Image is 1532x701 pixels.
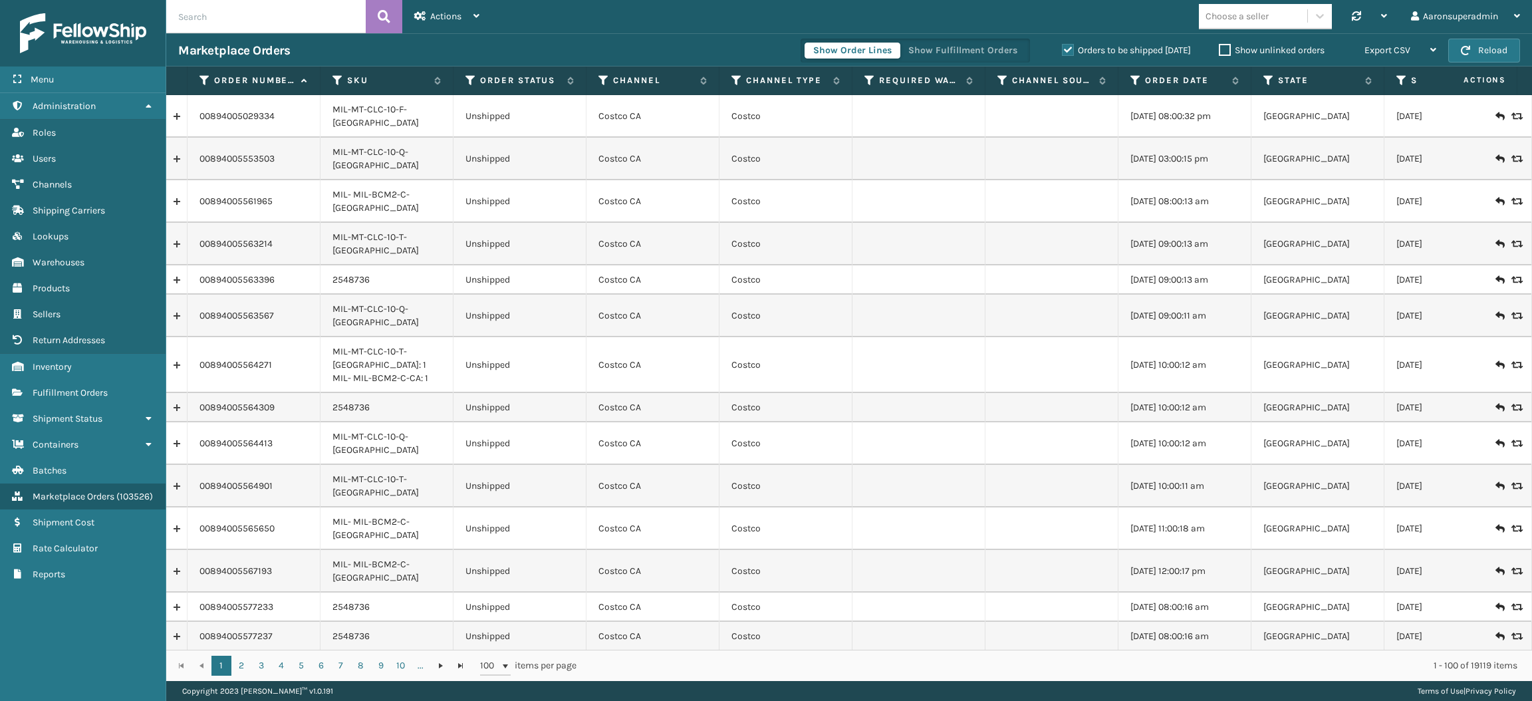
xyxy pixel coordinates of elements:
td: Unshipped [453,95,586,138]
h3: Marketplace Orders [178,43,290,59]
i: Create Return Label [1495,630,1503,643]
a: 5 [291,656,311,676]
td: Costco [719,337,852,393]
td: [DATE] 08:00:32 pm [1118,95,1251,138]
label: Channel Source [1012,74,1092,86]
label: Order Number [214,74,295,86]
td: Unshipped [453,507,586,550]
span: Shipment Status [33,413,102,424]
td: [GEOGRAPHIC_DATA] [1251,507,1384,550]
i: Create Return Label [1495,480,1503,493]
a: MIL-MT-CLC-10-F-[GEOGRAPHIC_DATA] [332,104,419,128]
a: 00894005564309 [199,401,275,414]
span: Export CSV [1364,45,1410,56]
label: State [1278,74,1358,86]
span: Shipping Carriers [33,205,105,216]
label: Channel Type [746,74,827,86]
td: [DATE] 09:00:13 am [1118,223,1251,265]
a: 2548736 [332,601,370,613]
a: MIL-MT-CLC-10-Q-[GEOGRAPHIC_DATA] [332,146,419,171]
label: Ship By Date [1411,74,1491,86]
label: Order Status [480,74,561,86]
td: [DATE] [1384,593,1517,622]
i: Replace [1511,112,1519,121]
span: Rate Calculator [33,543,98,554]
i: Replace [1511,403,1519,412]
td: [DATE] 10:00:11 am [1118,465,1251,507]
td: Costco CA [586,95,719,138]
i: Replace [1511,632,1519,641]
i: Replace [1511,239,1519,249]
a: 00894005577233 [199,601,273,614]
img: logo [20,13,146,53]
td: Costco CA [586,622,719,651]
td: [DATE] [1384,422,1517,465]
a: 00894005564413 [199,437,273,450]
i: Create Return Label [1495,401,1503,414]
span: Containers [33,439,78,450]
i: Replace [1511,311,1519,321]
a: Privacy Policy [1466,686,1516,696]
td: [DATE] [1384,507,1517,550]
a: ... [411,656,431,676]
td: Costco CA [586,465,719,507]
td: Unshipped [453,223,586,265]
td: Unshipped [453,337,586,393]
i: Create Return Label [1495,237,1503,251]
i: Create Return Label [1495,522,1503,535]
i: Create Return Label [1495,437,1503,450]
td: [DATE] [1384,295,1517,337]
a: 10 [391,656,411,676]
i: Create Return Label [1495,110,1503,123]
td: Costco [719,622,852,651]
a: 1 [211,656,231,676]
a: 00894005563567 [199,309,274,323]
i: Create Return Label [1495,358,1503,372]
a: MIL-MT-CLC-10-T-[GEOGRAPHIC_DATA]: 1 [332,346,426,370]
a: 2548736 [332,631,370,642]
span: Products [33,283,70,294]
span: Warehouses [33,257,84,268]
td: Costco CA [586,393,719,422]
a: 00894005564901 [199,480,273,493]
a: 00894005565650 [199,522,275,535]
a: 00894005563396 [199,273,275,287]
td: [DATE] [1384,622,1517,651]
span: Marketplace Orders [33,491,114,502]
td: [GEOGRAPHIC_DATA] [1251,550,1384,593]
td: Costco [719,138,852,180]
i: Replace [1511,360,1519,370]
td: [DATE] 03:00:15 pm [1118,138,1251,180]
td: [DATE] [1384,337,1517,393]
i: Create Return Label [1495,309,1503,323]
td: [DATE] 08:00:16 am [1118,622,1251,651]
td: [GEOGRAPHIC_DATA] [1251,223,1384,265]
i: Replace [1511,439,1519,448]
td: [DATE] [1384,393,1517,422]
td: [DATE] 08:00:13 am [1118,180,1251,223]
td: [DATE] 09:00:11 am [1118,295,1251,337]
a: 9 [371,656,391,676]
i: Create Return Label [1495,195,1503,208]
td: [DATE] [1384,265,1517,295]
i: Replace [1511,275,1519,285]
span: Actions [430,11,461,22]
a: MIL-MT-CLC-10-T-[GEOGRAPHIC_DATA] [332,474,419,498]
a: 00894005564271 [199,358,272,372]
span: Inventory [33,361,72,372]
td: [GEOGRAPHIC_DATA] [1251,393,1384,422]
span: Actions [1422,69,1514,91]
td: [DATE] [1384,465,1517,507]
td: Costco CA [586,507,719,550]
a: MIL- MIL-BCM2-C-CA: 1 [332,372,428,384]
td: [DATE] [1384,180,1517,223]
p: Copyright 2023 [PERSON_NAME]™ v 1.0.191 [182,681,333,701]
i: Replace [1511,603,1519,612]
td: [GEOGRAPHIC_DATA] [1251,422,1384,465]
a: MIL-MT-CLC-10-T-[GEOGRAPHIC_DATA] [332,231,419,256]
span: Roles [33,127,56,138]
div: Choose a seller [1206,9,1269,23]
a: 00894005561965 [199,195,273,208]
a: 2548736 [332,402,370,413]
a: MIL-MT-CLC-10-Q-[GEOGRAPHIC_DATA] [332,303,419,328]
